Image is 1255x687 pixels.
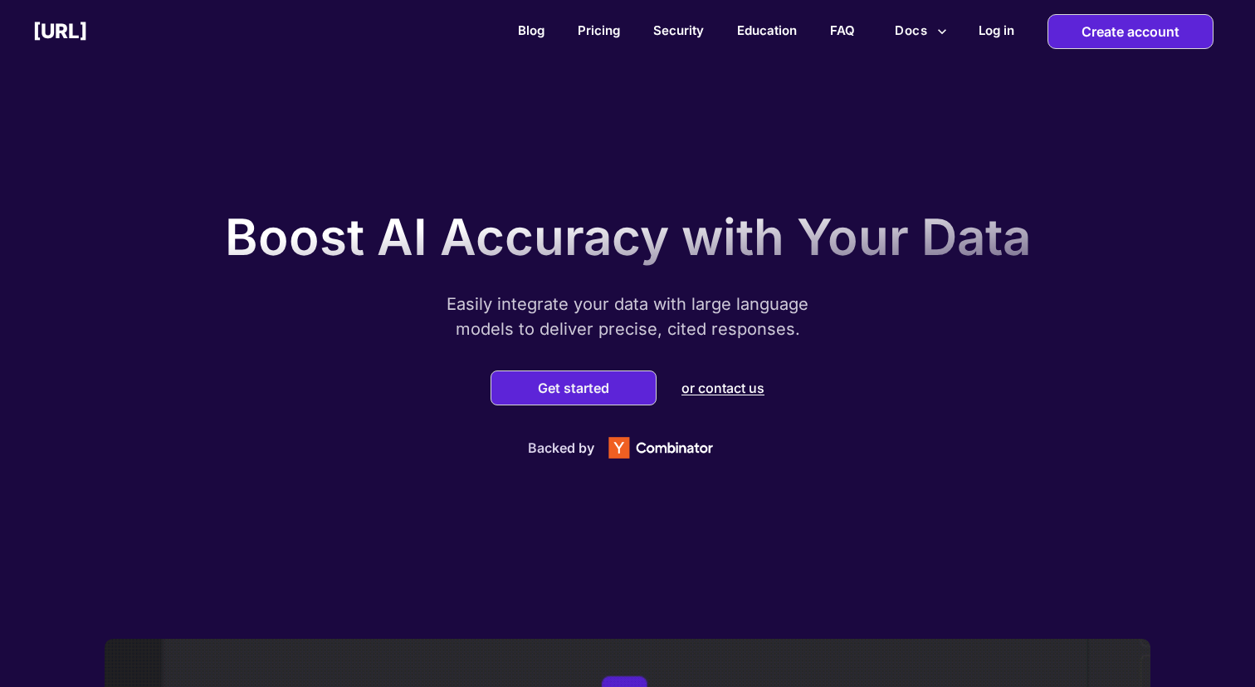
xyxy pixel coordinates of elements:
p: Easily integrate your data with large language models to deliver precise, cited responses. [420,292,835,341]
a: Blog [518,22,544,38]
h2: Log in [979,22,1014,38]
button: more [888,15,954,47]
a: Pricing [578,22,620,38]
p: or contact us [681,380,764,396]
p: Boost AI Accuracy with Your Data [225,207,1031,267]
p: Create account [1082,15,1179,48]
h2: [URL] [33,19,87,43]
a: Education [737,22,797,38]
button: Get started [533,380,614,396]
p: Backed by [528,439,594,456]
a: Security [653,22,704,38]
a: FAQ [830,22,855,38]
img: Y Combinator logo [594,428,727,468]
